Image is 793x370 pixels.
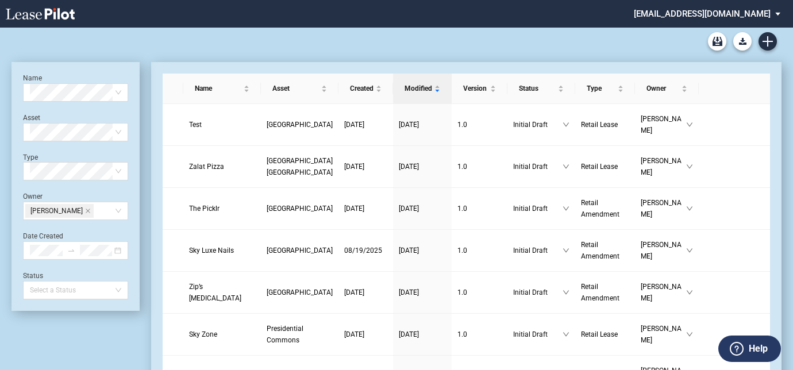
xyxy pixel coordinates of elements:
a: 1.0 [457,245,502,256]
span: [PERSON_NAME] [641,155,686,178]
span: Initial Draft [513,161,563,172]
span: Created [350,83,374,94]
span: down [563,289,569,296]
span: 1 . 0 [457,330,467,338]
span: Modified [405,83,432,94]
a: [DATE] [344,203,387,214]
a: Archive [708,32,726,51]
a: Sky Zone [189,329,255,340]
span: Status [519,83,556,94]
span: [DATE] [344,121,364,129]
span: [DATE] [344,163,364,171]
a: 08/19/2025 [344,245,387,256]
a: Create new document [759,32,777,51]
span: close [85,208,91,214]
span: Zip’s Dry Cleaning [189,283,241,302]
a: Retail Lease [581,119,629,130]
span: Town Center Colleyville [267,157,333,176]
span: Owner [646,83,679,94]
th: Asset [261,74,338,104]
span: [PERSON_NAME] [30,205,83,217]
span: [PERSON_NAME] [641,281,686,304]
span: Retail Amendment [581,283,619,302]
span: Sky Zone [189,330,217,338]
th: Owner [635,74,699,104]
th: Created [338,74,393,104]
span: 1 . 0 [457,246,467,255]
span: 1 . 0 [457,205,467,213]
span: down [686,163,693,170]
span: Presidential Commons [267,325,303,344]
span: Catherine Midkiff [25,204,94,218]
span: Initial Draft [513,119,563,130]
a: [GEOGRAPHIC_DATA] [267,203,333,214]
span: [DATE] [344,288,364,296]
span: The Picklr [189,205,220,213]
a: Retail Amendment [581,239,629,262]
a: 1.0 [457,161,502,172]
span: down [563,121,569,128]
span: down [686,205,693,212]
span: [DATE] [344,205,364,213]
a: [GEOGRAPHIC_DATA] [267,287,333,298]
th: Status [507,74,575,104]
label: Name [23,74,42,82]
button: Download Blank Form [733,32,752,51]
a: Sky Luxe Nails [189,245,255,256]
span: down [686,247,693,254]
span: Sky Luxe Nails [189,246,234,255]
span: Huntington Square Plaza [267,205,333,213]
button: Help [718,336,781,362]
label: Owner [23,192,43,201]
a: Zip’s [MEDICAL_DATA] [189,281,255,304]
span: Initial Draft [513,203,563,214]
a: [DATE] [399,119,446,130]
md-menu: Download Blank Form List [730,32,755,51]
a: [GEOGRAPHIC_DATA] [267,245,333,256]
span: Initial Draft [513,287,563,298]
span: Braemar Village Center [267,121,333,129]
label: Type [23,153,38,161]
span: [DATE] [399,246,419,255]
label: Asset [23,114,40,122]
span: down [686,331,693,338]
span: Retail Amendment [581,199,619,218]
span: [PERSON_NAME] [641,239,686,262]
span: [DATE] [344,330,364,338]
span: down [563,331,569,338]
span: [DATE] [399,205,419,213]
span: Pompano Citi Centre [267,246,333,255]
a: 1.0 [457,119,502,130]
a: [DATE] [399,245,446,256]
a: [GEOGRAPHIC_DATA] [GEOGRAPHIC_DATA] [267,155,333,178]
span: down [563,163,569,170]
span: Retail Lease [581,121,618,129]
a: Retail Lease [581,329,629,340]
span: [DATE] [399,121,419,129]
span: Asset [272,83,319,94]
a: 1.0 [457,287,502,298]
a: [DATE] [399,287,446,298]
span: [PERSON_NAME] [641,323,686,346]
th: Version [452,74,507,104]
span: down [686,121,693,128]
span: Initial Draft [513,329,563,340]
span: Zalat Pizza [189,163,224,171]
a: The Picklr [189,203,255,214]
span: Type [587,83,615,94]
span: swap-right [67,246,75,255]
span: Retail Lease [581,330,618,338]
span: [PERSON_NAME] [641,113,686,136]
span: [DATE] [399,163,419,171]
span: [DATE] [399,288,419,296]
span: Version [463,83,488,94]
a: Retail Lease [581,161,629,172]
span: 1 . 0 [457,288,467,296]
span: down [686,289,693,296]
span: Retail Amendment [581,241,619,260]
label: Status [23,272,43,280]
th: Type [575,74,635,104]
th: Name [183,74,261,104]
span: [DATE] [399,330,419,338]
a: [DATE] [399,329,446,340]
